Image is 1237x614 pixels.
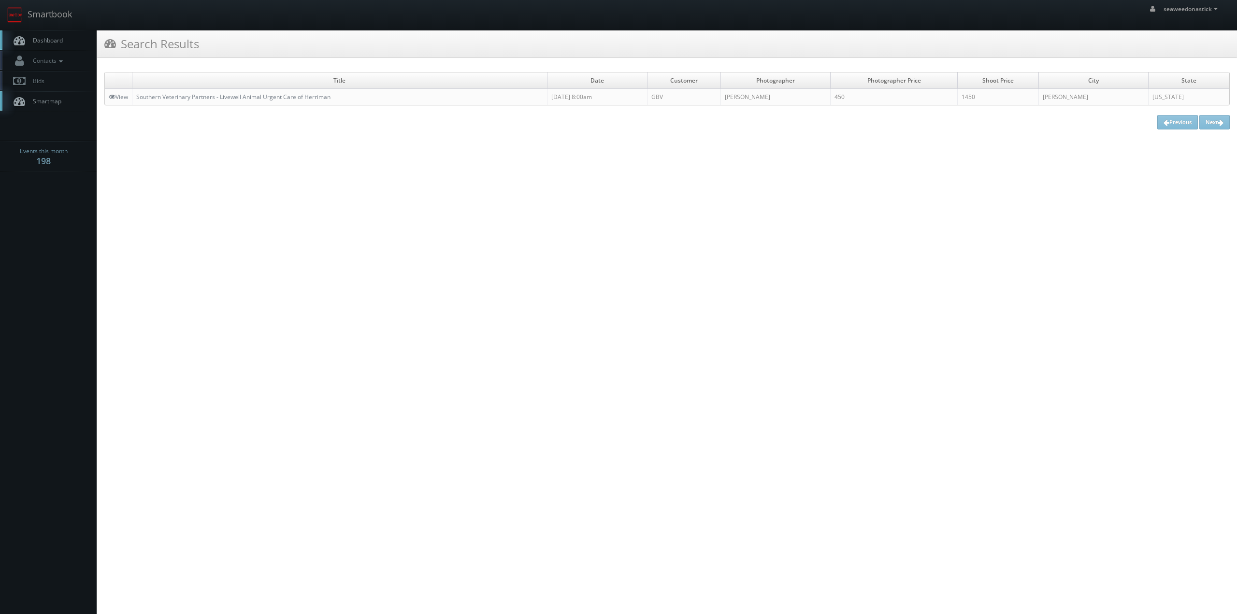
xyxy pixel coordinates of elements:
span: Dashboard [28,36,63,44]
td: 1450 [957,89,1038,105]
td: [PERSON_NAME] [720,89,831,105]
td: Date [547,72,647,89]
td: Customer [647,72,721,89]
span: Events this month [20,146,68,156]
td: City [1038,72,1149,89]
td: [PERSON_NAME] [1038,89,1149,105]
span: Smartmap [28,97,61,105]
span: seaweedonastick [1164,5,1221,13]
td: GBV [647,89,721,105]
td: State [1149,72,1229,89]
td: [US_STATE] [1149,89,1229,105]
td: Title [132,72,547,89]
h3: Search Results [104,35,199,52]
span: Contacts [28,57,65,65]
td: Photographer [720,72,831,89]
td: 450 [831,89,957,105]
a: View [109,93,128,101]
td: Shoot Price [957,72,1038,89]
strong: 198 [36,155,51,167]
td: Photographer Price [831,72,957,89]
img: smartbook-logo.png [7,7,23,23]
a: Southern Veterinary Partners - Livewell Animal Urgent Care of Herriman [136,93,331,101]
td: [DATE] 8:00am [547,89,647,105]
span: Bids [28,77,44,85]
